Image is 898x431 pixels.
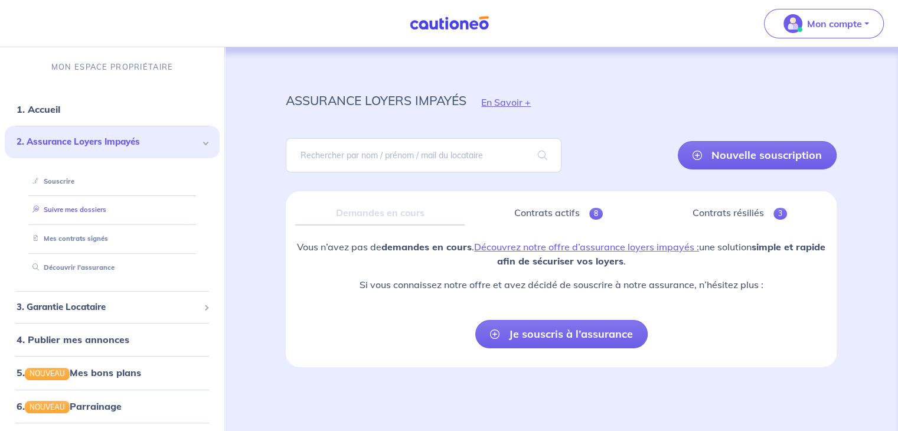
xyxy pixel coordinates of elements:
[5,97,220,121] div: 1. Accueil
[286,138,561,172] input: Rechercher par nom / prénom / mail du locataire
[807,17,862,31] p: Mon compte
[19,229,205,249] div: Mes contrats signés
[295,240,827,268] p: Vous n’avez pas de . une solution .
[475,320,648,348] a: Je souscris à l’assurance
[295,277,827,292] p: Si vous connaissez notre offre et avez décidé de souscrire à notre assurance, n’hésitez plus :
[678,141,837,169] a: Nouvelle souscription
[19,258,205,277] div: Découvrir l'assurance
[286,90,466,111] p: assurance loyers impayés
[764,9,884,38] button: illu_account_valid_menu.svgMon compte
[17,400,122,412] a: 6.NOUVEAUParrainage
[773,208,787,220] span: 3
[5,328,220,351] div: 4. Publier mes annonces
[17,103,60,115] a: 1. Accueil
[652,201,827,226] a: Contrats résiliés3
[466,85,546,119] button: En Savoir +
[589,208,603,220] span: 8
[28,263,115,272] a: Découvrir l'assurance
[28,234,108,243] a: Mes contrats signés
[405,16,494,31] img: Cautioneo
[19,200,205,220] div: Suivre mes dossiers
[51,61,173,73] p: MON ESPACE PROPRIÉTAIRE
[5,126,220,158] div: 2. Assurance Loyers Impayés
[5,296,220,319] div: 3. Garantie Locataire
[17,334,129,345] a: 4. Publier mes annonces
[17,367,141,378] a: 5.NOUVEAUMes bons plans
[28,177,74,185] a: Souscrire
[474,241,699,253] a: Découvrez notre offre d’assurance loyers impayés :
[19,172,205,191] div: Souscrire
[474,201,643,226] a: Contrats actifs8
[524,139,561,172] span: search
[28,205,106,214] a: Suivre mes dossiers
[783,14,802,33] img: illu_account_valid_menu.svg
[381,241,472,253] strong: demandes en cours
[5,361,220,384] div: 5.NOUVEAUMes bons plans
[17,301,199,314] span: 3. Garantie Locataire
[5,394,220,418] div: 6.NOUVEAUParrainage
[17,135,199,149] span: 2. Assurance Loyers Impayés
